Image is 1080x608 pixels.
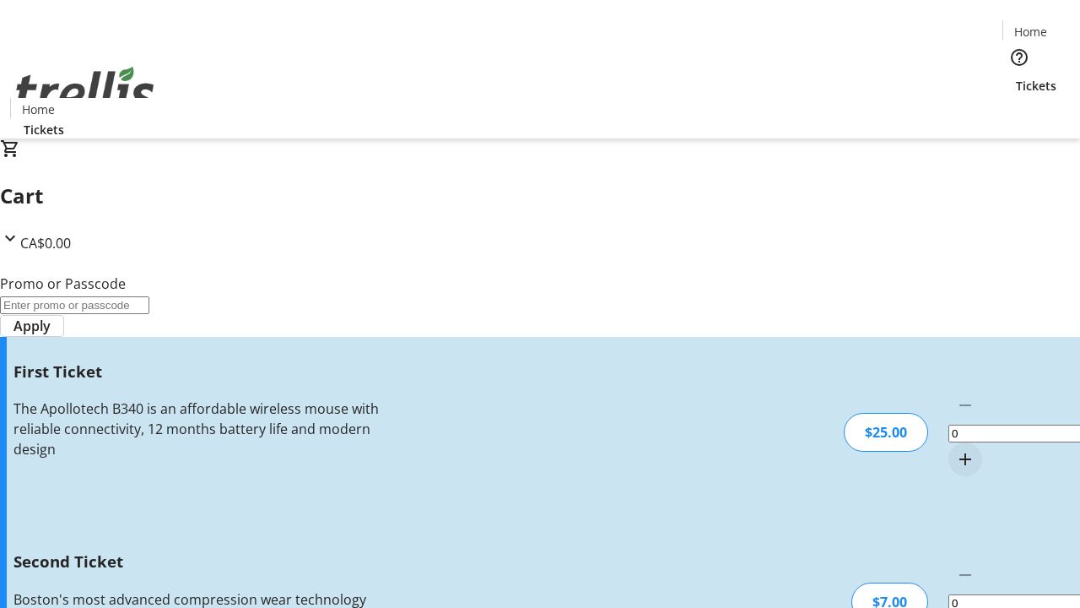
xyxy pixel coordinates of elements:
span: Home [1014,23,1047,41]
span: Tickets [24,121,64,138]
button: Help [1002,41,1036,74]
h3: First Ticket [13,360,382,383]
button: Cart [1002,95,1036,128]
a: Home [1003,23,1057,41]
div: The Apollotech B340 is an affordable wireless mouse with reliable connectivity, 12 months battery... [13,399,382,459]
a: Home [11,100,65,118]
div: $25.00 [844,413,928,452]
h3: Second Ticket [13,550,382,573]
button: Increment by one [948,442,982,476]
span: CA$0.00 [20,234,71,252]
span: Apply [13,316,51,336]
span: Tickets [1016,77,1056,95]
span: Home [22,100,55,118]
img: Orient E2E Organization d0hUur2g40's Logo [10,48,160,133]
a: Tickets [10,121,78,138]
a: Tickets [1002,77,1070,95]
